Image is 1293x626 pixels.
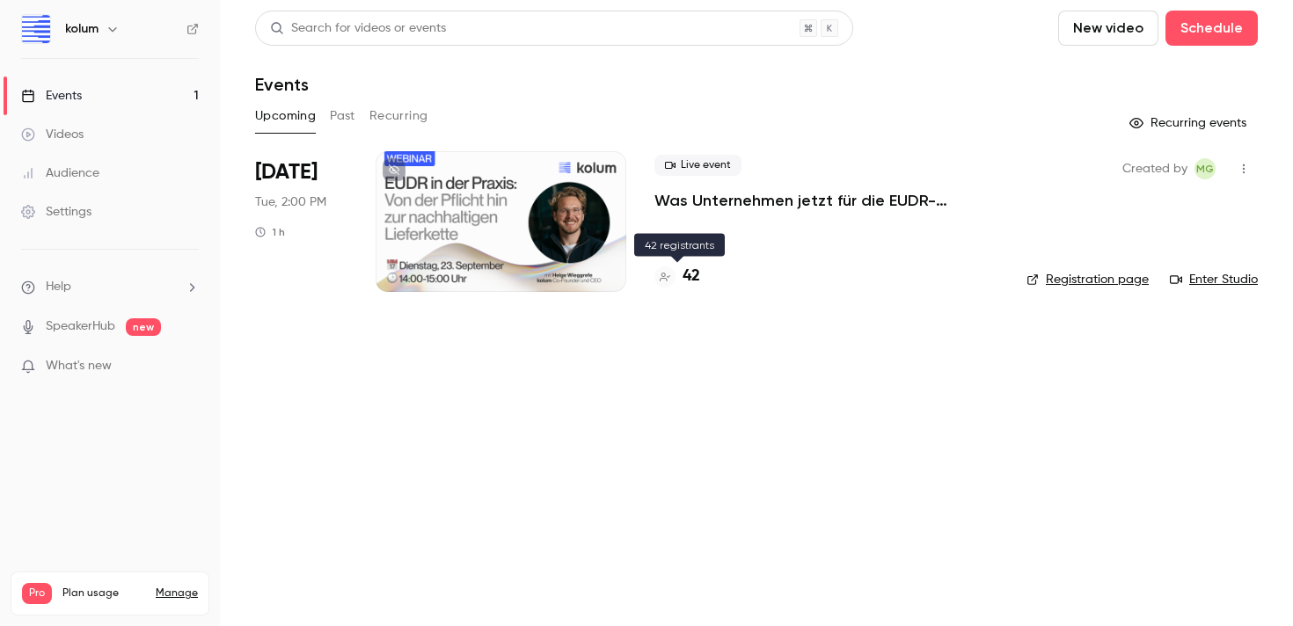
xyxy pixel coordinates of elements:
div: 1 h [255,225,285,239]
span: Tue, 2:00 PM [255,193,326,211]
button: Schedule [1165,11,1258,46]
span: MG [1196,158,1214,179]
span: Plan usage [62,586,145,601]
span: What's new [46,357,112,375]
a: Registration page [1026,271,1149,288]
img: kolum [22,15,50,43]
div: Audience [21,164,99,182]
span: new [126,318,161,336]
button: Recurring [369,102,428,130]
span: Help [46,278,71,296]
button: New video [1058,11,1158,46]
li: help-dropdown-opener [21,278,199,296]
div: Search for videos or events [270,19,446,38]
div: Videos [21,126,84,143]
button: Past [330,102,355,130]
span: [DATE] [255,158,318,186]
div: Sep 23 Tue, 2:00 PM (Europe/Berlin) [255,151,347,292]
h1: Events [255,74,309,95]
iframe: Noticeable Trigger [178,359,199,375]
h4: 42 [683,265,700,288]
span: Live event [654,155,741,176]
a: Was Unternehmen jetzt für die EUDR-Compliance tun müssen + Live Q&A [654,190,998,211]
button: Recurring events [1121,109,1258,137]
div: Settings [21,203,91,221]
span: Created by [1122,158,1187,179]
a: Manage [156,586,198,601]
a: Enter Studio [1170,271,1258,288]
h6: kolum [65,20,99,38]
button: Upcoming [255,102,316,130]
a: 42 [654,265,700,288]
span: Pro [22,583,52,604]
div: Events [21,87,82,105]
a: SpeakerHub [46,317,115,336]
span: Maximilian Gampl [1194,158,1216,179]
